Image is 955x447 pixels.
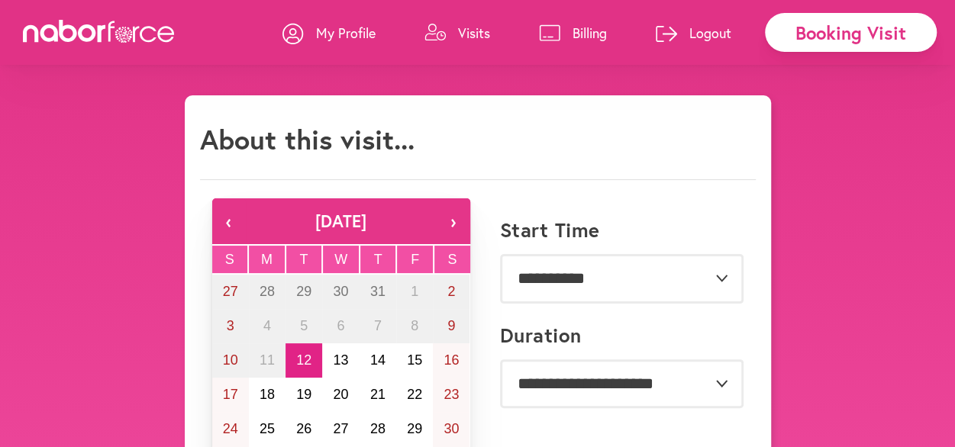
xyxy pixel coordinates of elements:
[296,284,311,299] abbr: July 29, 2025
[322,309,359,343] button: August 6, 2025
[411,284,418,299] abbr: August 1, 2025
[212,309,249,343] button: August 3, 2025
[212,198,246,244] button: ‹
[263,318,271,333] abbr: August 4, 2025
[286,275,322,309] button: July 29, 2025
[689,24,731,42] p: Logout
[411,318,418,333] abbr: August 8, 2025
[261,252,273,267] abbr: Monday
[282,10,376,56] a: My Profile
[322,275,359,309] button: July 30, 2025
[407,352,422,368] abbr: August 15, 2025
[322,378,359,412] button: August 20, 2025
[200,123,415,156] h1: About this visit...
[458,24,490,42] p: Visits
[249,275,286,309] button: July 28, 2025
[260,387,275,402] abbr: August 18, 2025
[360,378,396,412] button: August 21, 2025
[370,387,386,402] abbr: August 21, 2025
[286,343,322,378] button: August 12, 2025
[212,343,249,378] button: August 10, 2025
[260,352,275,368] abbr: August 11, 2025
[407,387,422,402] abbr: August 22, 2025
[334,252,347,267] abbr: Wednesday
[433,343,469,378] button: August 16, 2025
[447,252,457,267] abbr: Saturday
[396,343,433,378] button: August 15, 2025
[223,387,238,402] abbr: August 17, 2025
[447,284,455,299] abbr: August 2, 2025
[407,421,422,436] abbr: August 29, 2025
[333,352,348,368] abbr: August 13, 2025
[296,421,311,436] abbr: August 26, 2025
[444,352,459,368] abbr: August 16, 2025
[360,412,396,446] button: August 28, 2025
[360,275,396,309] button: July 31, 2025
[249,378,286,412] button: August 18, 2025
[337,318,344,333] abbr: August 6, 2025
[249,343,286,378] button: August 11, 2025
[225,252,234,267] abbr: Sunday
[370,352,386,368] abbr: August 14, 2025
[246,198,437,244] button: [DATE]
[437,198,470,244] button: ›
[322,412,359,446] button: August 27, 2025
[260,284,275,299] abbr: July 28, 2025
[212,378,249,412] button: August 17, 2025
[424,10,490,56] a: Visits
[299,252,308,267] abbr: Tuesday
[444,421,459,436] abbr: August 30, 2025
[360,343,396,378] button: August 14, 2025
[249,412,286,446] button: August 25, 2025
[223,284,238,299] abbr: July 27, 2025
[333,284,348,299] abbr: July 30, 2025
[260,421,275,436] abbr: August 25, 2025
[370,421,386,436] abbr: August 28, 2025
[286,412,322,446] button: August 26, 2025
[539,10,607,56] a: Billing
[286,378,322,412] button: August 19, 2025
[333,421,348,436] abbr: August 27, 2025
[444,387,459,402] abbr: August 23, 2025
[223,421,238,436] abbr: August 24, 2025
[396,275,433,309] button: August 1, 2025
[573,24,607,42] p: Billing
[433,309,469,343] button: August 9, 2025
[396,309,433,343] button: August 8, 2025
[370,284,386,299] abbr: July 31, 2025
[360,309,396,343] button: August 7, 2025
[447,318,455,333] abbr: August 9, 2025
[322,343,359,378] button: August 13, 2025
[500,218,600,242] label: Start Time
[433,378,469,412] button: August 23, 2025
[212,275,249,309] button: July 27, 2025
[333,387,348,402] abbr: August 20, 2025
[223,352,238,368] abbr: August 10, 2025
[433,275,469,309] button: August 2, 2025
[212,412,249,446] button: August 24, 2025
[411,252,419,267] abbr: Friday
[656,10,731,56] a: Logout
[227,318,234,333] abbr: August 3, 2025
[433,412,469,446] button: August 30, 2025
[249,309,286,343] button: August 4, 2025
[396,412,433,446] button: August 29, 2025
[286,309,322,343] button: August 5, 2025
[500,323,582,347] label: Duration
[316,24,376,42] p: My Profile
[374,252,382,267] abbr: Thursday
[396,378,433,412] button: August 22, 2025
[765,13,937,52] div: Booking Visit
[374,318,382,333] abbr: August 7, 2025
[296,387,311,402] abbr: August 19, 2025
[300,318,308,333] abbr: August 5, 2025
[296,352,311,368] abbr: August 12, 2025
